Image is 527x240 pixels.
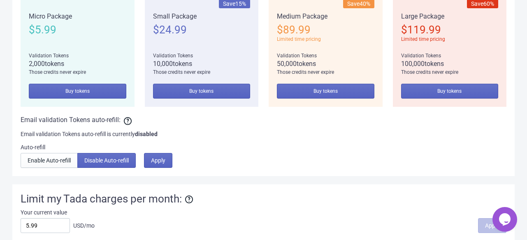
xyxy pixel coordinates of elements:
[21,115,506,125] div: Email validation Tokens auto-refill:
[401,69,499,75] span: Those credits never expire
[153,24,187,36] span: $ 24.99
[153,69,251,75] span: Those credits never expire
[21,153,78,168] button: Enable Auto-refill
[437,88,462,94] span: Buy tokens
[21,193,506,205] div: Limit my Tada charges per month:
[28,157,71,164] span: Enable Auto-refill
[189,88,214,94] span: Buy tokens
[151,157,165,164] span: Apply
[401,24,441,36] span: $ 119.99
[277,84,374,99] button: Buy tokens
[313,88,338,94] span: Buy tokens
[277,24,311,36] span: $ 89.99
[277,69,374,75] span: Those credits never expire
[29,59,126,69] span: 2,000 tokens
[21,130,506,138] div: Email validation Tokens auto-refill is currently
[144,153,172,168] button: Apply
[21,208,506,216] div: Your current value
[29,84,126,99] button: Buy tokens
[29,24,56,36] span: $ 5.99
[135,131,158,137] strong: disabled
[29,69,126,75] span: Those credits never expire
[277,12,374,21] span: Medium Package
[77,153,136,168] button: Disable Auto-refill
[73,221,478,230] span: USD/mo
[153,12,251,21] span: Small Package
[29,52,126,59] span: Validation Tokens
[84,157,129,164] span: Disable Auto-refill
[153,84,251,99] button: Buy tokens
[277,36,321,42] span: Limited time pricing
[492,207,519,232] iframe: chat widget
[401,52,499,59] span: Validation Tokens
[401,59,499,69] span: 100,000 tokens
[277,52,374,59] span: Validation Tokens
[65,88,90,94] span: Buy tokens
[153,59,251,69] span: 10,000 tokens
[277,59,374,69] span: 50,000 tokens
[401,12,499,21] span: Large Package
[29,12,126,21] span: Micro Package
[21,143,136,151] div: Auto-refill
[153,52,251,59] span: Validation Tokens
[401,36,445,42] span: Limited time pricing
[401,84,499,99] button: Buy tokens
